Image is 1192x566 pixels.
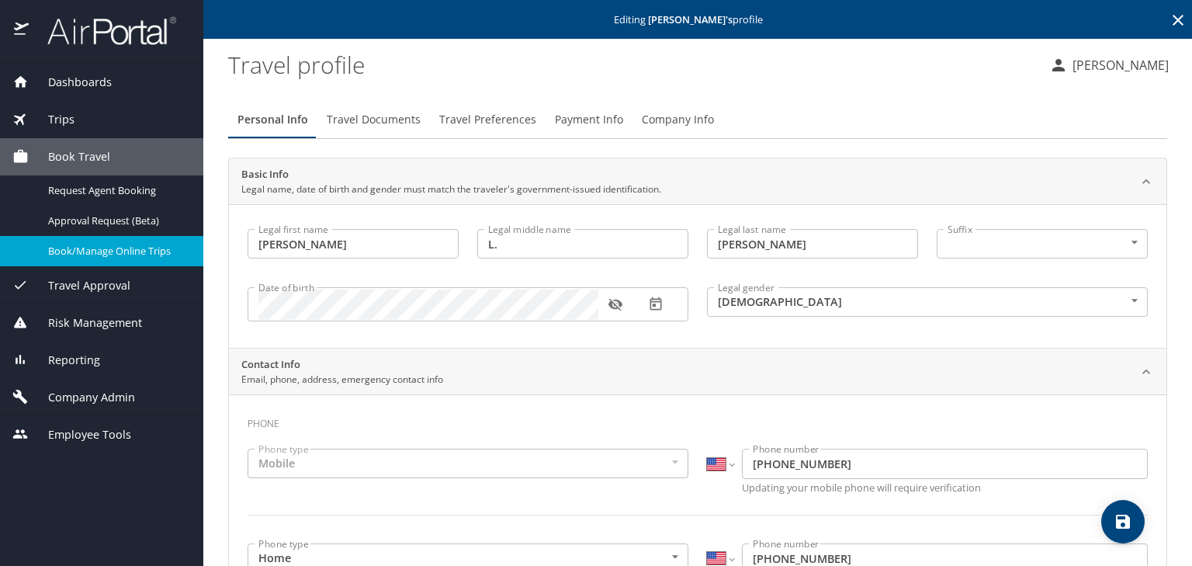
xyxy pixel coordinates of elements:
p: Email, phone, address, emergency contact info [241,373,443,387]
h2: Basic Info [241,167,661,182]
span: Company Admin [29,389,135,406]
span: Personal Info [237,110,308,130]
p: Legal name, date of birth and gender must match the traveler's government-issued identification. [241,182,661,196]
p: Editing profile [208,15,1187,25]
div: Basic InfoLegal name, date of birth and gender must match the traveler's government-issued identi... [229,204,1166,348]
div: Mobile [248,449,688,478]
span: Risk Management [29,314,142,332]
span: Dashboards [29,74,112,91]
strong: [PERSON_NAME] 's [648,12,733,26]
img: icon-airportal.png [14,16,30,46]
div: Profile [228,101,1167,138]
div: Basic InfoLegal name, date of birth and gender must match the traveler's government-issued identi... [229,158,1166,205]
h2: Contact Info [241,357,443,373]
span: Company Info [642,110,714,130]
img: airportal-logo.png [30,16,176,46]
span: Approval Request (Beta) [48,214,185,228]
span: Request Agent Booking [48,183,185,198]
button: [PERSON_NAME] [1043,51,1175,79]
h3: Phone [248,407,1148,433]
span: Travel Documents [327,110,421,130]
span: Trips [29,111,74,128]
span: Travel Approval [29,277,130,294]
span: Book Travel [29,148,110,165]
p: [PERSON_NAME] [1068,56,1169,75]
p: Updating your mobile phone will require verification [742,483,1148,493]
span: Reporting [29,352,100,369]
span: Payment Info [555,110,623,130]
div: ​ [937,229,1148,259]
span: Book/Manage Online Trips [48,244,185,259]
button: save [1101,500,1145,543]
span: Travel Preferences [439,110,536,130]
div: Contact InfoEmail, phone, address, emergency contact info [229,349,1166,395]
span: Employee Tools [29,426,131,443]
div: [DEMOGRAPHIC_DATA] [707,287,1148,317]
h1: Travel profile [228,40,1037,89]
